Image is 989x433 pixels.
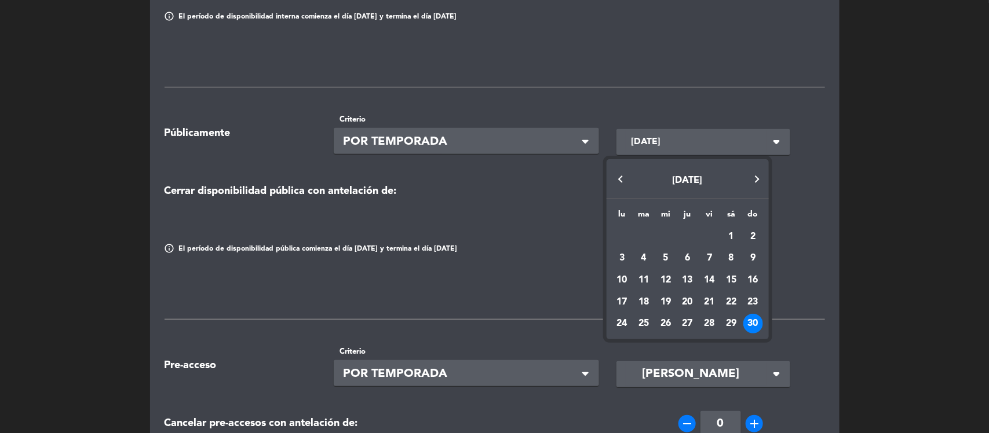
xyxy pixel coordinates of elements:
td: 19 de noviembre de 2025 [655,291,677,313]
span: [DATE] [673,176,703,185]
div: 27 [678,314,698,333]
td: 28 de noviembre de 2025 [699,313,721,335]
td: 21 de noviembre de 2025 [699,291,721,313]
td: 14 de noviembre de 2025 [699,269,721,291]
div: 30 [743,314,763,333]
td: 4 de noviembre de 2025 [633,248,655,270]
div: 8 [721,248,741,268]
td: 3 de noviembre de 2025 [611,248,633,270]
td: 11 de noviembre de 2025 [633,269,655,291]
th: viernes [699,208,721,226]
div: 7 [699,248,719,268]
td: 6 de noviembre de 2025 [677,248,699,270]
td: 30 de noviembre de 2025 [742,313,764,335]
div: 29 [721,314,741,333]
div: 18 [634,292,654,312]
td: 15 de noviembre de 2025 [720,269,742,291]
td: 9 de noviembre de 2025 [742,248,764,270]
td: 27 de noviembre de 2025 [677,313,699,335]
div: 9 [743,248,763,268]
div: 26 [656,314,676,333]
td: 22 de noviembre de 2025 [720,291,742,313]
td: 16 de noviembre de 2025 [742,269,764,291]
button: Next month [746,168,769,191]
div: 16 [743,270,763,290]
td: 24 de noviembre de 2025 [611,313,633,335]
div: 3 [612,248,632,268]
div: 14 [699,270,719,290]
td: 10 de noviembre de 2025 [611,269,633,291]
td: 25 de noviembre de 2025 [633,313,655,335]
td: NOV. [611,226,721,248]
div: 24 [612,314,632,333]
th: miércoles [655,208,677,226]
button: Choose month and year [609,170,766,191]
th: martes [633,208,655,226]
td: 18 de noviembre de 2025 [633,291,655,313]
div: 21 [699,292,719,312]
td: 2 de noviembre de 2025 [742,226,764,248]
td: 7 de noviembre de 2025 [699,248,721,270]
th: jueves [677,208,699,226]
div: 11 [634,270,654,290]
td: 13 de noviembre de 2025 [677,269,699,291]
td: 17 de noviembre de 2025 [611,291,633,313]
td: 26 de noviembre de 2025 [655,313,677,335]
div: 28 [699,314,719,333]
td: 12 de noviembre de 2025 [655,269,677,291]
td: 5 de noviembre de 2025 [655,248,677,270]
div: 2 [743,227,763,247]
button: Previous month [609,168,632,191]
div: 19 [656,292,676,312]
th: domingo [742,208,764,226]
div: 4 [634,248,654,268]
div: 20 [678,292,698,312]
div: 23 [743,292,763,312]
th: lunes [611,208,633,226]
td: 23 de noviembre de 2025 [742,291,764,313]
div: 1 [721,227,741,247]
div: 5 [656,248,676,268]
div: 15 [721,270,741,290]
div: 10 [612,270,632,290]
div: 22 [721,292,741,312]
th: sábado [720,208,742,226]
div: 25 [634,314,654,333]
td: 8 de noviembre de 2025 [720,248,742,270]
td: 1 de noviembre de 2025 [720,226,742,248]
div: 13 [678,270,698,290]
div: 6 [678,248,698,268]
div: 12 [656,270,676,290]
div: 17 [612,292,632,312]
td: 29 de noviembre de 2025 [720,313,742,335]
td: 20 de noviembre de 2025 [677,291,699,313]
